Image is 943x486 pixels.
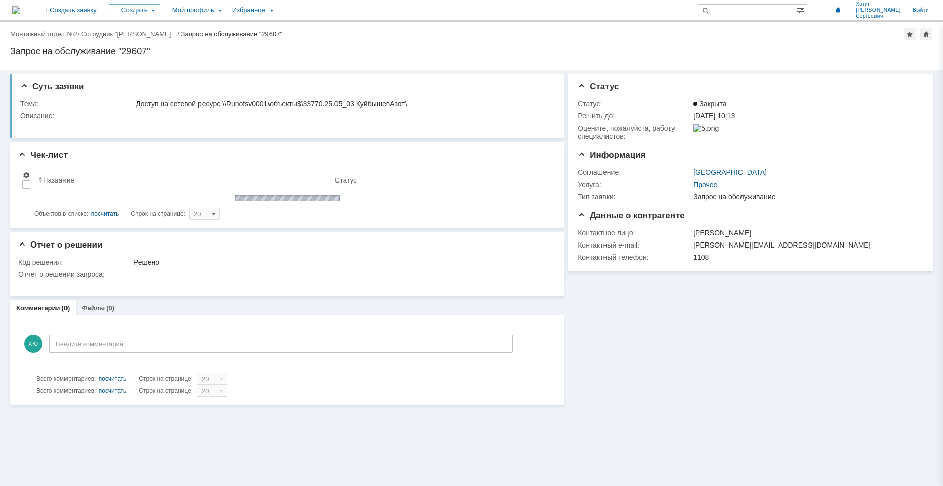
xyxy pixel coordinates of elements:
div: Статус [335,176,357,184]
div: / [10,30,81,38]
span: Всего комментариев: [36,387,96,394]
div: (0) [106,304,114,312]
span: [PERSON_NAME] [856,7,901,13]
div: посчитать [99,373,127,385]
div: Сделать домашней страницей [920,28,932,40]
div: 1108 [693,253,917,261]
div: Доступ на сетевой ресурс \\Runofsv0001\объекты$\33770.25.05_03 КуйбышевАзот\ [136,100,549,108]
div: Код решения: [18,258,131,266]
a: Монтажный отдел №2 [10,30,78,38]
img: wJIQAAOwAAAAAAAAAAAA== [232,193,343,203]
a: Перейти на домашнюю страницу [12,6,20,14]
span: Чек-лист [18,150,68,160]
i: Строк на странице: [36,373,193,385]
span: Хотин [856,1,901,7]
span: Статус [578,82,619,91]
a: Файлы [82,304,105,312]
span: Настройки [22,171,30,179]
span: Сергеевич [856,13,901,19]
div: Отчет о решении запроса: [18,270,551,278]
i: Строк на странице: [36,385,193,397]
div: Статус: [578,100,691,108]
span: [DATE] 10:13 [693,112,735,120]
div: Запрос на обслуживание [693,193,917,201]
a: Прочее [693,180,717,189]
a: Комментарии [16,304,60,312]
div: Тема: [20,100,133,108]
th: Название [34,167,331,193]
span: Объектов в списке: [34,210,88,217]
span: Данные о контрагенте [578,211,685,220]
div: [PERSON_NAME][EMAIL_ADDRESS][DOMAIN_NAME] [693,241,917,249]
span: Всего комментариев: [36,375,96,382]
div: / [81,30,181,38]
span: Информация [578,150,645,160]
a: Сотрудник "[PERSON_NAME]… [81,30,177,38]
span: Закрыта [693,100,726,108]
span: ХЮ [24,335,42,353]
div: Запрос на обслуживание "29607" [181,30,283,38]
div: Контактное лицо: [578,229,691,237]
div: Контактный e-mail: [578,241,691,249]
a: [GEOGRAPHIC_DATA] [693,168,767,176]
div: Решено [133,258,549,266]
img: 5.png [693,124,719,132]
div: (0) [62,304,70,312]
div: Oцените, пожалуйста, работу специалистов: [578,124,691,140]
span: Отчет о решении [18,240,102,250]
div: Контактный телефон: [578,253,691,261]
div: Описание: [20,112,551,120]
div: [PERSON_NAME] [693,229,917,237]
div: Создать [109,4,160,16]
div: Тип заявки: [578,193,691,201]
i: Строк на странице: [34,208,185,220]
div: Решить до: [578,112,691,120]
div: посчитать [99,385,127,397]
span: Суть заявки [20,82,84,91]
div: Соглашение: [578,168,691,176]
div: посчитать [91,208,119,220]
span: Расширенный поиск [797,5,807,14]
div: Услуга: [578,180,691,189]
div: Название [43,176,74,184]
img: logo [12,6,20,14]
th: Статус [331,167,548,193]
div: Запрос на обслуживание "29607" [10,46,933,56]
div: Добавить в избранное [904,28,916,40]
